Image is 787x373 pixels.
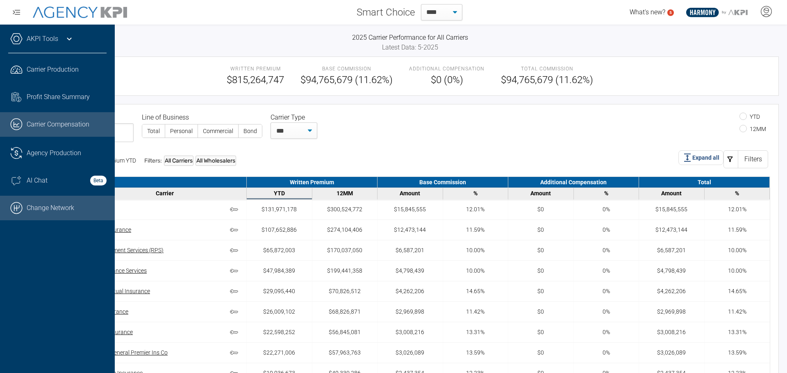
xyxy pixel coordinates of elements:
[603,307,610,316] div: 0%
[537,205,544,214] div: $0
[537,348,544,357] div: $0
[87,287,150,296] a: Liberty Mutual Insurance
[142,113,262,122] legend: Line of Business
[262,205,297,214] div: $131,971,178
[657,328,686,337] div: $3,008,216
[728,246,746,255] div: 10.00%
[603,205,610,214] div: 0%
[537,287,544,296] div: $0
[263,287,295,296] div: $29,095,440
[394,205,426,214] div: $15,845,555
[382,43,438,51] span: Latest Data: 5-2025
[27,92,90,102] span: Profit Share Summary
[396,348,424,357] div: $3,026,089
[142,124,165,138] label: Total
[396,328,424,337] div: $3,008,216
[90,176,107,185] strong: Beta
[329,307,361,316] div: $68,826,871
[227,72,284,87] span: $815,264,747
[728,205,746,214] div: 12.01%
[409,65,484,72] span: Additional Compensation
[27,34,58,44] a: AKPI Tools
[657,307,686,316] div: $2,969,898
[329,287,361,296] div: $70,826,512
[466,348,484,357] div: 13.59%
[537,267,544,275] div: $0
[165,124,198,138] label: Personal
[87,246,164,255] a: Risk Placement Services (RPS)
[262,226,297,234] div: $107,652,886
[728,287,746,296] div: 14.65%
[466,205,484,214] div: 12.01%
[630,8,665,16] span: What's new?
[669,10,672,15] text: 5
[230,206,242,214] span: Core carrier
[537,226,544,234] div: $0
[230,328,242,337] span: Core carrier
[27,65,79,75] span: Carrier Production
[249,190,310,197] div: YTD
[655,226,687,234] div: $12,473,144
[501,65,593,72] span: Total Commission
[466,226,484,234] div: 11.59%
[537,328,544,337] div: $0
[728,328,746,337] div: 13.31%
[164,156,193,166] div: All Carriers
[327,267,362,275] div: $199,441,358
[657,348,686,357] div: $3,026,089
[198,124,238,138] label: Commercial
[657,287,686,296] div: $4,262,206
[329,348,361,357] div: $57,963,763
[27,176,48,185] span: AI Chat
[27,148,81,158] span: Agency Production
[263,267,295,275] div: $47,984,389
[33,7,127,18] img: AgencyKPI
[707,190,768,197] div: %
[378,177,508,188] div: Base Commission
[396,246,424,255] div: $6,587,201
[396,307,424,316] div: $2,969,898
[723,150,768,168] button: Filters
[144,156,236,166] div: Filters:
[300,72,393,87] span: $94,765,679 (11.62%)
[678,150,723,165] button: Expand all
[657,267,686,275] div: $4,798,439
[230,308,242,316] span: Core carrier
[728,267,746,275] div: 10.00%
[501,72,593,87] span: $94,765,679 (11.62%)
[327,246,362,255] div: $170,037,050
[603,348,610,357] div: 0%
[87,267,147,275] a: CRC Insurance Services
[230,267,242,275] span: Core carrier
[728,307,746,316] div: 11.42%
[380,190,441,197] div: Amount
[466,246,484,255] div: 10.00%
[667,9,674,16] a: 5
[409,72,484,87] span: $0 (0%)
[739,126,766,132] label: 12MM
[263,328,295,337] div: $22,598,252
[230,246,242,255] span: Core carrier
[537,307,544,316] div: $0
[603,328,610,337] div: 0%
[300,65,393,72] span: Base Commission
[337,190,353,197] span: 12 months data from the last reported month
[641,190,702,197] div: Amount
[445,190,506,197] div: %
[230,349,242,357] span: Core carrier
[692,154,719,162] span: Expand all
[603,246,610,255] div: 0%
[227,65,284,72] span: Written Premium
[239,124,262,138] label: Bond
[738,150,768,168] div: Filters
[639,177,770,188] div: Total
[576,190,637,197] div: %
[396,287,424,296] div: $4,262,206
[466,328,484,337] div: 13.31%
[196,156,236,166] div: All Wholesalers
[603,287,610,296] div: 0%
[466,307,484,316] div: 11.42%
[603,226,610,234] div: 0%
[394,226,426,234] div: $12,473,144
[466,267,484,275] div: 10.00%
